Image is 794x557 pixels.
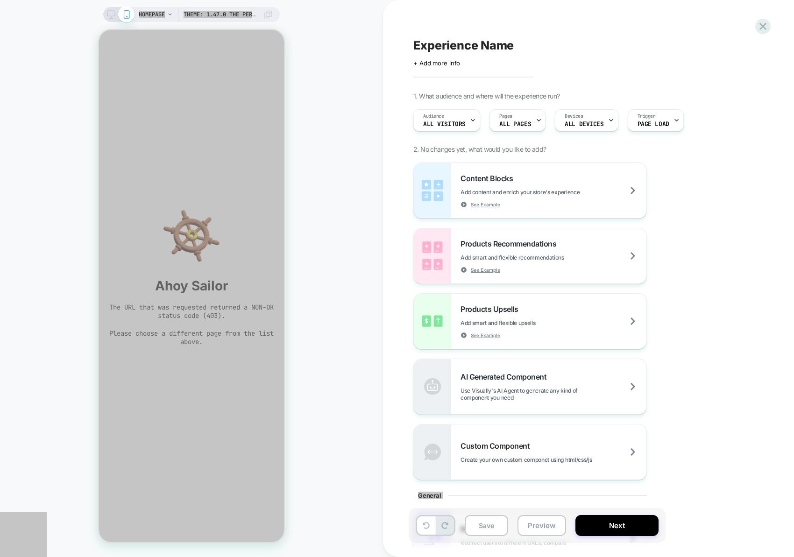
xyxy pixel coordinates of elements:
span: Experience Name [413,38,514,52]
span: 1. What audience and where will the experience run? [413,92,560,100]
span: HOMEPAGE [139,7,165,22]
span: Products Upsells [461,304,523,314]
span: ALL PAGES [499,121,531,127]
span: Add content and enrich your store's experience [461,189,626,196]
span: Ahoy Sailor [9,248,176,264]
span: All Visitors [423,121,466,127]
span: Add smart and flexible upsells [461,319,582,326]
span: The URL that was requested returned a NON-OK status code (403). [9,273,176,290]
span: Use Visually's AI Agent to generate any kind of component you need [461,387,646,401]
span: Audience [423,113,444,120]
span: Theme: 1.47.0 The Perfect [PERSON_NAME] [184,7,258,22]
span: See Example [471,201,500,208]
div: General [413,480,647,511]
span: Add smart and flexible recommendations [461,254,611,261]
img: navigation helm [9,178,176,234]
span: 2. No changes yet, what would you like to add? [413,145,546,153]
span: Custom Component [461,441,534,451]
span: Pages [499,113,512,120]
span: Trigger [638,113,656,120]
button: Preview [518,515,566,536]
span: Page Load [638,121,669,127]
span: Please choose a different page from the list above. [9,299,176,316]
span: AI Generated Component [461,372,551,381]
span: Content Blocks [461,174,518,183]
span: See Example [471,267,500,273]
span: Devices [565,113,583,120]
span: Products Recommendations [461,239,561,248]
span: See Example [471,332,500,338]
button: Next [575,515,659,536]
span: ALL DEVICES [565,121,603,127]
span: + Add more info [413,59,460,67]
span: Create your own custom componet using html/css/js [461,456,638,463]
button: Save [465,515,508,536]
